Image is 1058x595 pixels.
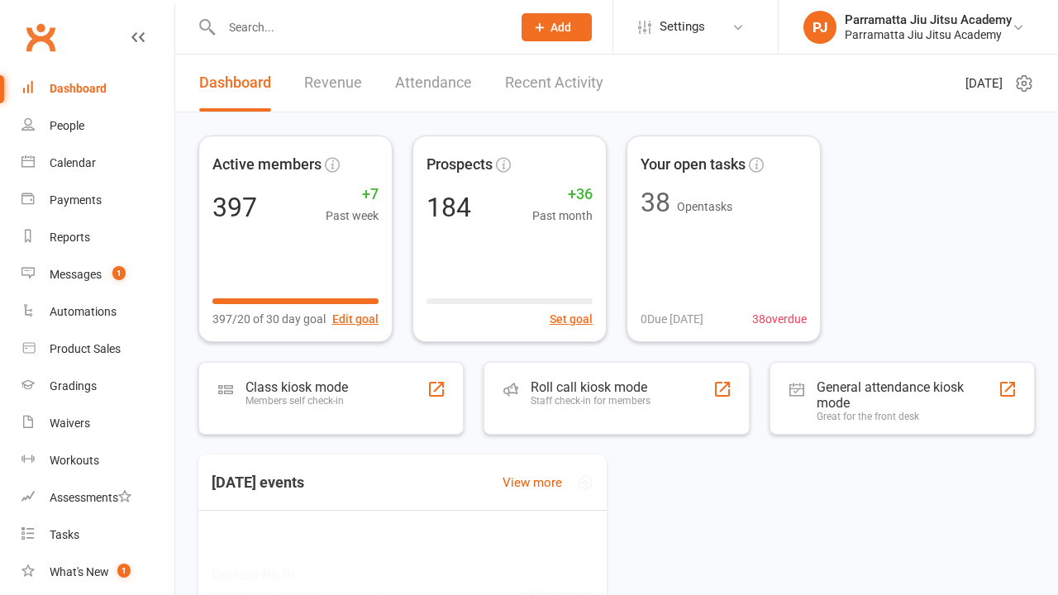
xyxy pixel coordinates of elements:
div: People [50,119,84,132]
div: Automations [50,305,117,318]
span: Prospects [427,153,493,177]
span: 38 overdue [752,310,807,328]
a: People [21,107,174,145]
span: 397/20 of 30 day goal [212,310,326,328]
a: Product Sales [21,331,174,368]
div: Parramatta Jiu Jitsu Academy [845,27,1012,42]
a: Calendar [21,145,174,182]
div: 397 [212,194,257,221]
button: Add [522,13,592,41]
h3: [DATE] events [198,468,317,497]
a: Waivers [21,405,174,442]
a: Reports [21,219,174,256]
div: Parramatta Jiu Jitsu Academy [845,12,1012,27]
span: Your open tasks [641,153,746,177]
span: 0 Due [DATE] [641,310,703,328]
div: Workouts [50,454,99,467]
div: PJ [803,11,836,44]
span: Add [550,21,571,34]
span: Open tasks [677,200,732,213]
a: Payments [21,182,174,219]
span: Active members [212,153,322,177]
span: 1 [112,266,126,280]
div: Product Sales [50,342,121,355]
div: Great for the front desk [817,411,998,422]
button: Edit goal [332,310,379,328]
div: Reports [50,231,90,244]
a: Revenue [304,55,362,112]
a: Dashboard [21,70,174,107]
span: Settings [660,8,705,45]
a: Recent Activity [505,55,603,112]
div: 38 [641,189,670,216]
a: What's New1 [21,554,174,591]
div: Gradings [50,379,97,393]
a: Automations [21,293,174,331]
a: Attendance [395,55,472,112]
a: Messages 1 [21,256,174,293]
a: Workouts [21,442,174,479]
a: Tasks [21,516,174,554]
div: Dashboard [50,82,107,95]
span: +7 [326,183,379,207]
div: Assessments [50,491,131,504]
div: Payments [50,193,102,207]
a: Clubworx [20,17,61,58]
div: Staff check-in for members [531,395,651,407]
div: Messages [50,268,102,281]
div: 184 [427,194,471,221]
div: Calendar [50,156,96,169]
a: Dashboard [199,55,271,112]
button: Set goal [550,310,593,328]
div: Tasks [50,528,79,541]
div: What's New [50,565,109,578]
span: +36 [532,183,593,207]
a: View more [503,473,562,493]
input: Search... [217,16,500,39]
div: Class kiosk mode [245,379,348,395]
span: Past week [326,207,379,225]
div: General attendance kiosk mode [817,379,998,411]
span: Express No Gi [212,564,517,586]
span: [DATE] [965,74,1003,93]
a: Gradings [21,368,174,405]
a: Assessments [21,479,174,516]
div: Roll call kiosk mode [531,379,651,395]
div: Waivers [50,416,90,430]
span: Past month [532,207,593,225]
span: 1 [117,564,131,578]
div: Members self check-in [245,395,348,407]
